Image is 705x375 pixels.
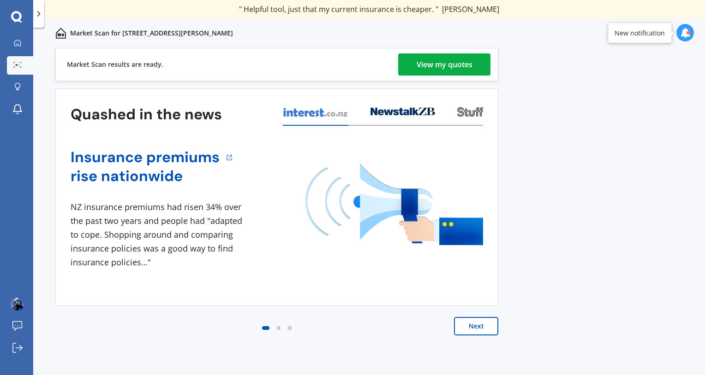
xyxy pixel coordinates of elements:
[71,148,220,167] a: Insurance premiums
[55,28,66,39] img: home-and-contents.b802091223b8502ef2dd.svg
[11,297,24,311] img: ACg8ocJU35NIGgFqB7e3TuYyqGFg3ArQjfZvTAVHMPdVlntroOQKlT38=s96-c
[67,48,163,81] div: Market Scan results are ready.
[71,105,222,124] h3: Quashed in the news
[398,53,490,76] a: View my quotes
[71,167,220,186] a: rise nationwide
[70,29,233,38] p: Market Scan for [STREET_ADDRESS][PERSON_NAME]
[615,28,665,37] div: New notification
[305,164,483,245] img: media image
[417,53,472,76] div: View my quotes
[71,200,246,269] div: NZ insurance premiums had risen 34% over the past two years and people had "adapted to cope. Shop...
[454,317,498,335] button: Next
